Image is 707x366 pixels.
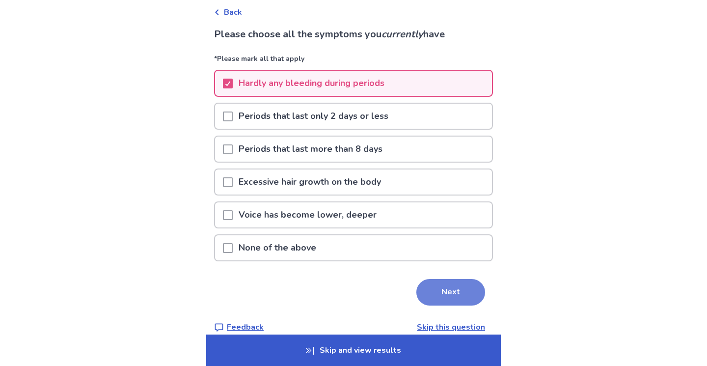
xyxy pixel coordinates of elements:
[233,169,387,195] p: Excessive hair growth on the body
[224,6,242,18] span: Back
[233,202,382,227] p: Voice has become lower, deeper
[214,27,493,42] p: Please choose all the symptoms you have
[206,335,501,366] p: Skip and view results
[227,321,264,333] p: Feedback
[233,137,388,162] p: Periods that last more than 8 days
[214,54,493,70] p: *Please mark all that apply
[233,71,390,96] p: Hardly any bleeding during periods
[417,322,485,333] a: Skip this question
[381,28,423,41] i: currently
[416,279,485,306] button: Next
[214,321,264,333] a: Feedback
[233,235,322,260] p: None of the above
[233,104,394,129] p: Periods that last only 2 days or less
